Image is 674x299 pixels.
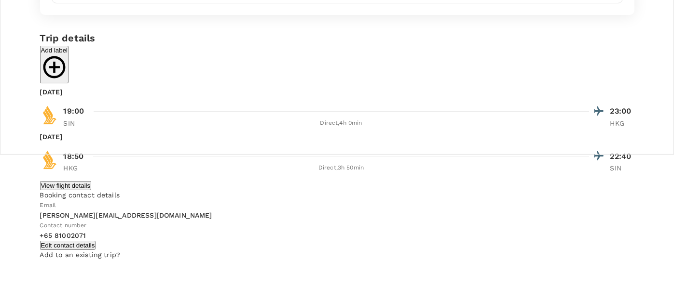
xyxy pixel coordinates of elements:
[610,163,634,173] p: SIN
[94,163,589,173] div: Direct , 3h 50min
[40,181,92,190] button: View flight details
[64,151,84,162] p: 18:50
[40,222,87,229] span: Contact number
[40,231,337,240] p: + 65 81002071
[40,190,634,200] p: Booking contact details
[40,250,634,260] p: Add to an existing trip?
[64,163,88,173] p: HKG
[40,150,59,169] img: SQ
[40,241,96,250] button: Edit contact details
[610,151,634,162] p: 22:40
[40,210,337,220] p: [PERSON_NAME][EMAIL_ADDRESS][DOMAIN_NAME]
[40,202,56,208] span: Email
